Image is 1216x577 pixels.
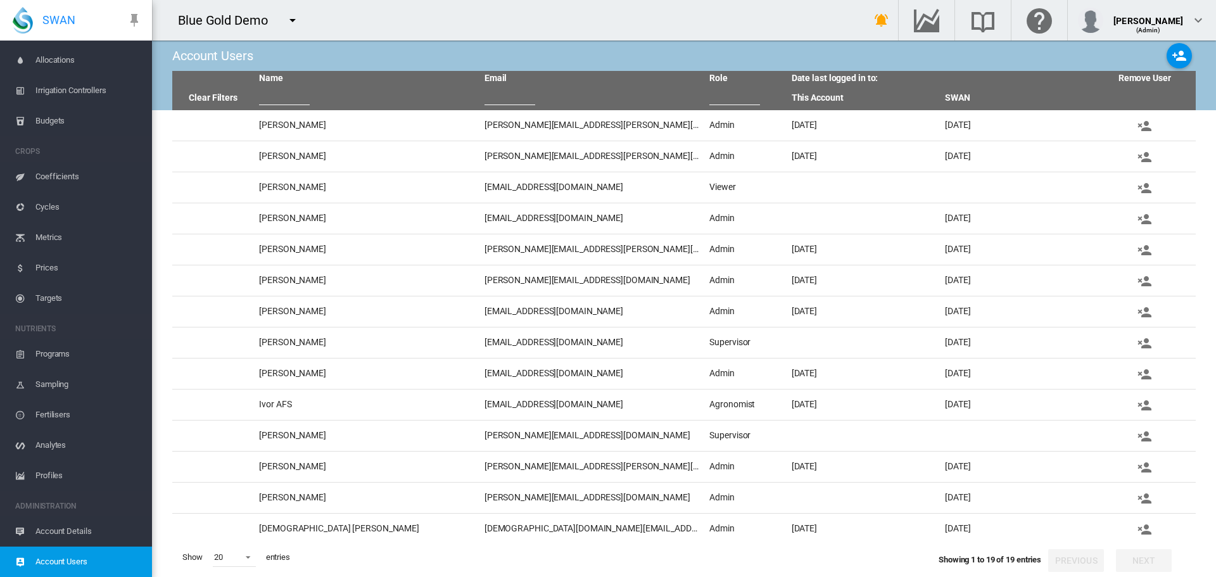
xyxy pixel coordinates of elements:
md-icon: icon-pin [127,13,142,28]
td: [PERSON_NAME] [254,452,479,482]
td: [PERSON_NAME] [254,265,479,296]
span: entries [261,547,295,568]
td: [DATE] [787,265,940,296]
span: SWAN [42,12,75,28]
td: [DATE] [940,110,1093,141]
tr: [PERSON_NAME] [PERSON_NAME][EMAIL_ADDRESS][PERSON_NAME][DOMAIN_NAME] Admin [DATE] [DATE] Remove u... [172,234,1196,265]
td: [DATE] [940,141,1093,172]
td: [DATE] [787,296,940,327]
a: Role [709,73,728,83]
button: icon-bell-ring [869,8,894,33]
td: Supervisor [704,327,786,358]
td: Admin [704,452,786,482]
div: [PERSON_NAME] [1113,10,1183,22]
md-icon: icon-menu-down [285,13,300,28]
button: Remove user from this account [1117,114,1172,137]
tr: [DEMOGRAPHIC_DATA] [PERSON_NAME] [DEMOGRAPHIC_DATA][DOMAIN_NAME][EMAIL_ADDRESS][DOMAIN_NAME] Admi... [172,514,1196,545]
span: Allocations [35,45,142,75]
span: Show [177,547,208,568]
button: Previous [1048,549,1104,572]
td: [PERSON_NAME] [254,327,479,358]
span: Account Details [35,516,142,547]
td: [PERSON_NAME][EMAIL_ADDRESS][PERSON_NAME][DOMAIN_NAME] [479,110,705,141]
span: Analytes [35,430,142,460]
td: [DATE] [787,234,940,265]
tr: [PERSON_NAME] [PERSON_NAME][EMAIL_ADDRESS][PERSON_NAME][DOMAIN_NAME] Admin [DATE] [DATE] Remove u... [172,110,1196,141]
td: [EMAIL_ADDRESS][DOMAIN_NAME] [479,358,705,389]
md-icon: icon-account-remove [1137,305,1152,320]
td: [PERSON_NAME] [254,421,479,451]
a: This Account [792,92,844,103]
md-icon: icon-account-remove [1137,398,1152,413]
td: [PERSON_NAME] [254,110,479,141]
td: [DATE] [787,358,940,389]
button: Remove user from this account [1117,517,1172,540]
span: Cycles [35,192,142,222]
span: Prices [35,253,142,283]
td: Admin [704,141,786,172]
button: Remove user from this account [1117,455,1172,478]
tr: [PERSON_NAME] [EMAIL_ADDRESS][DOMAIN_NAME] Admin [DATE] [DATE] Remove user from this account [172,296,1196,327]
tr: [PERSON_NAME] [EMAIL_ADDRESS][DOMAIN_NAME] Admin [DATE] Remove user from this account [172,203,1196,234]
td: [EMAIL_ADDRESS][DOMAIN_NAME] [479,203,705,234]
td: [PERSON_NAME] [254,172,479,203]
th: Remove User [1093,71,1196,86]
td: [PERSON_NAME][EMAIL_ADDRESS][PERSON_NAME][DOMAIN_NAME] [479,141,705,172]
button: Remove user from this account [1117,300,1172,323]
td: Admin [704,234,786,265]
a: Email [484,73,507,83]
th: Date last logged in to: [787,71,1094,86]
a: Name [259,73,283,83]
button: Next [1116,549,1172,572]
td: [PERSON_NAME] [254,203,479,234]
button: Remove user from this account [1117,424,1172,447]
tr: [PERSON_NAME] [PERSON_NAME][EMAIL_ADDRESS][PERSON_NAME][DOMAIN_NAME] Admin [DATE] [DATE] Remove u... [172,141,1196,172]
span: CROPS [15,141,142,162]
td: Viewer [704,172,786,203]
tr: [PERSON_NAME] [EMAIL_ADDRESS][DOMAIN_NAME] Admin [DATE] [DATE] Remove user from this account [172,358,1196,390]
span: NUTRIENTS [15,319,142,339]
tr: [PERSON_NAME] [PERSON_NAME][EMAIL_ADDRESS][DOMAIN_NAME] Admin [DATE] [DATE] Remove user from this... [172,265,1196,296]
td: [DATE] [940,358,1093,389]
button: Remove user from this account [1117,331,1172,354]
span: Account Users [35,547,142,577]
span: Profiles [35,460,142,491]
span: Programs [35,339,142,369]
td: [PERSON_NAME] [254,483,479,513]
td: [DATE] [940,296,1093,327]
button: Remove user from this account [1117,145,1172,168]
button: Remove user from this account [1117,362,1172,385]
button: Remove user from this account [1117,238,1172,261]
div: Blue Gold Demo [178,11,279,29]
button: icon-menu-down [280,8,305,33]
td: Admin [704,203,786,234]
td: Admin [704,483,786,513]
a: SWAN [945,92,970,103]
md-icon: icon-account-remove [1137,491,1152,506]
td: [DATE] [940,265,1093,296]
md-icon: icon-account-remove [1137,118,1152,134]
span: (Admin) [1136,27,1161,34]
tr: [PERSON_NAME] [EMAIL_ADDRESS][DOMAIN_NAME] Supervisor [DATE] Remove user from this account [172,327,1196,358]
td: [DATE] [940,483,1093,513]
button: Remove user from this account [1117,207,1172,230]
td: [PERSON_NAME] [254,141,479,172]
md-icon: icon-chevron-down [1191,13,1206,28]
md-icon: icon-account-remove [1137,274,1152,289]
tr: [PERSON_NAME] [EMAIL_ADDRESS][DOMAIN_NAME] Viewer Remove user from this account [172,172,1196,203]
span: ADMINISTRATION [15,496,142,516]
a: Clear Filters [189,92,237,103]
md-icon: icon-account-remove [1137,522,1152,537]
td: Agronomist [704,390,786,420]
td: [PERSON_NAME][EMAIL_ADDRESS][PERSON_NAME][DOMAIN_NAME] [479,452,705,482]
td: [PERSON_NAME][EMAIL_ADDRESS][DOMAIN_NAME] [479,421,705,451]
md-icon: icon-account-remove [1137,243,1152,258]
div: Account Users [172,47,253,65]
td: [EMAIL_ADDRESS][DOMAIN_NAME] [479,390,705,420]
md-icon: icon-account-remove [1137,212,1152,227]
img: profile.jpg [1078,8,1103,33]
td: [EMAIL_ADDRESS][DOMAIN_NAME] [479,296,705,327]
md-icon: Click here for help [1024,13,1054,28]
div: 20 [214,552,223,562]
td: [DATE] [787,514,940,544]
